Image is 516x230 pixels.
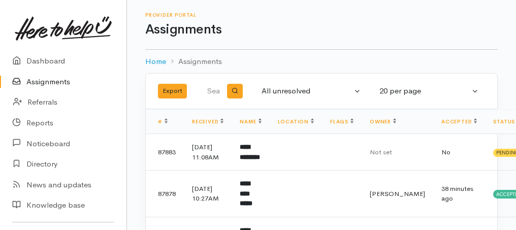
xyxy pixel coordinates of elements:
h1: Assignments [145,22,498,37]
a: Name [240,118,261,125]
button: 20 per page [373,81,485,101]
div: All unresolved [262,85,352,97]
div: 20 per page [379,85,470,97]
a: Owner [370,118,396,125]
a: Home [145,56,166,68]
span: No [441,148,450,156]
td: [DATE] 10:27AM [184,171,232,217]
button: All unresolved [255,81,367,101]
a: Accepted [441,118,477,125]
a: Flags [330,118,353,125]
td: 87878 [146,171,184,217]
time: 38 minutes ago [441,184,473,203]
td: [DATE] 11:08AM [184,134,232,171]
input: Search [207,79,221,104]
li: Assignments [166,56,222,68]
button: Export [158,84,187,98]
h6: Provider Portal [145,12,498,18]
td: 87883 [146,134,184,171]
a: Received [192,118,223,125]
span: [PERSON_NAME] [370,189,425,198]
a: # [158,118,168,125]
nav: breadcrumb [145,50,498,74]
span: Not set [370,148,392,156]
a: Location [278,118,314,125]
